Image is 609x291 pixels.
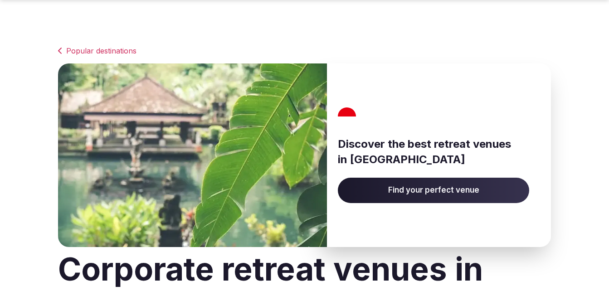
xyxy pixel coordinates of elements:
[338,178,529,203] a: Find your perfect venue
[338,136,529,167] h3: Discover the best retreat venues in [GEOGRAPHIC_DATA]
[58,63,327,247] img: Banner image for Indonesia representative of the country
[335,107,360,126] img: Indonesia's flag
[58,45,551,56] a: Popular destinations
